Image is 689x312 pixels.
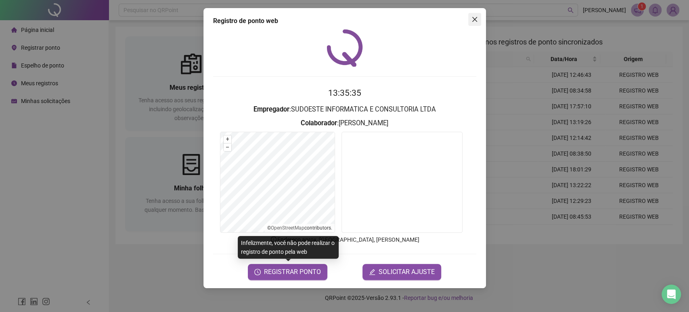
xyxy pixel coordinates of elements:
[248,264,327,280] button: REGISTRAR PONTO
[362,264,441,280] button: editSOLICITAR AJUSTE
[254,269,261,275] span: clock-circle
[662,285,681,304] div: Open Intercom Messenger
[328,88,361,98] time: 13:35:35
[267,225,332,231] li: © contributors.
[213,104,476,115] h3: : SUDOESTE INFORMATICA E CONSULTORIA LTDA
[379,267,435,277] span: SOLICITAR AJUSTE
[224,143,231,151] button: –
[253,105,289,113] strong: Empregador
[213,235,476,244] p: Endereço aprox. : [GEOGRAPHIC_DATA], [PERSON_NAME]
[271,225,304,231] a: OpenStreetMap
[264,267,321,277] span: REGISTRAR PONTO
[301,119,337,127] strong: Colaborador
[224,135,231,143] button: +
[369,269,375,275] span: edit
[471,16,478,23] span: close
[238,236,339,259] div: Infelizmente, você não pode realizar o registro de ponto pela web
[213,16,476,26] div: Registro de ponto web
[327,29,363,67] img: QRPoint
[213,118,476,129] h3: : [PERSON_NAME]
[468,13,481,26] button: Close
